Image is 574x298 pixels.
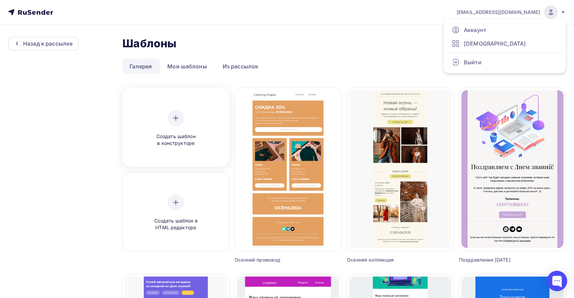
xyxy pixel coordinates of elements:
[235,256,315,263] div: Осенний промокод
[464,26,486,34] span: Аккаунт
[122,59,159,74] a: Галерея
[464,39,526,48] span: [DEMOGRAPHIC_DATA]
[464,58,482,66] span: Выйти
[143,217,208,231] span: Создать шаблон в HTML редакторе
[160,59,214,74] a: Мои шаблоны
[459,256,539,263] div: Поздравление [DATE]
[216,59,266,74] a: Из рассылок
[122,37,176,50] h2: Шаблоны
[23,39,72,48] div: Назад к рассылке
[457,9,540,16] span: [EMAIL_ADDRESS][DOMAIN_NAME]
[443,19,566,73] ul: [EMAIL_ADDRESS][DOMAIN_NAME]
[143,133,208,147] span: Создать шаблон в конструкторе
[347,256,427,263] div: Осенняя коллекция
[457,5,566,19] a: [EMAIL_ADDRESS][DOMAIN_NAME]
